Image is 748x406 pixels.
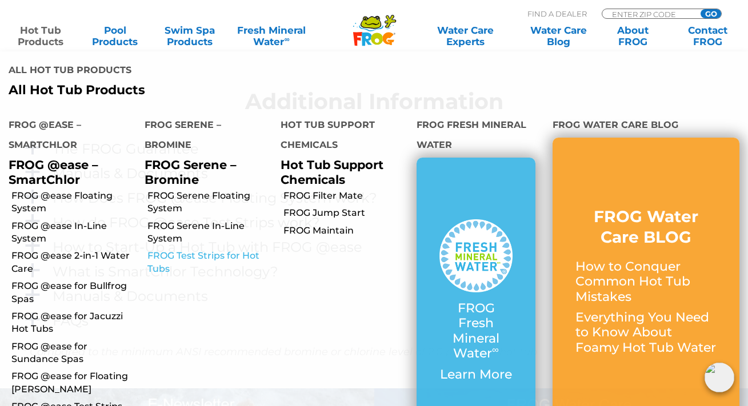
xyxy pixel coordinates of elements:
a: FROG @ease In-Line System [11,220,136,246]
h4: Hot Tub Support Chemicals [281,115,399,158]
a: FROG @ease 2-in-1 Water Care [11,250,136,275]
h4: FROG Water Care Blog [553,115,739,138]
a: FROG Test Strips for Hot Tubs [147,250,272,275]
a: FROG @ease for Bullfrog Spas [11,280,136,305]
a: FROG Fresh Mineral Water∞ Learn More [439,219,513,388]
a: All Hot Tub Products [9,83,366,98]
a: Fresh MineralWater∞ [235,25,308,47]
a: FROG @ease for Jacuzzi Hot Tubs [11,310,136,336]
a: FROG Jump Start [283,207,408,219]
a: Hot Tub Support Chemicals [281,158,383,186]
p: FROG Fresh Mineral Water [439,301,513,361]
p: FROG Serene – Bromine [145,158,263,186]
p: How to Conquer Common Hot Tub Mistakes [575,259,717,304]
sup: ∞ [492,344,499,355]
a: FROG Serene Floating System [147,190,272,215]
input: GO [701,9,721,18]
a: FROG Filter Mate [283,190,408,202]
h3: FROG Water Care BLOG [575,206,717,248]
h4: All Hot Tub Products [9,60,366,83]
img: openIcon [705,363,734,392]
a: FROG Serene In-Line System [147,220,272,246]
a: Water CareExperts [418,25,513,47]
a: FROG Water Care BLOG How to Conquer Common Hot Tub Mistakes Everything You Need to Know About Foa... [575,206,717,361]
h4: FROG Fresh Mineral Water [417,115,535,158]
h4: FROG Serene – Bromine [145,115,263,158]
a: ContactFROG [678,25,737,47]
a: FROG @ease for Sundance Spas [11,340,136,366]
p: Learn More [439,367,513,382]
a: Hot TubProducts [11,25,70,47]
a: FROG @ease for Floating [PERSON_NAME] [11,370,136,396]
a: FROG @ease Floating System [11,190,136,215]
a: FROG Maintain [283,224,408,237]
h4: FROG @ease – SmartChlor [9,115,127,158]
p: Find A Dealer [527,9,587,19]
sup: ∞ [284,35,289,43]
a: Water CareBlog [529,25,587,47]
input: Zip Code Form [611,9,688,19]
p: FROG @ease – SmartChlor [9,158,127,186]
p: Everything You Need to Know About Foamy Hot Tub Water [575,310,717,355]
a: AboutFROG [604,25,662,47]
a: PoolProducts [86,25,145,47]
a: Swim SpaProducts [161,25,219,47]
